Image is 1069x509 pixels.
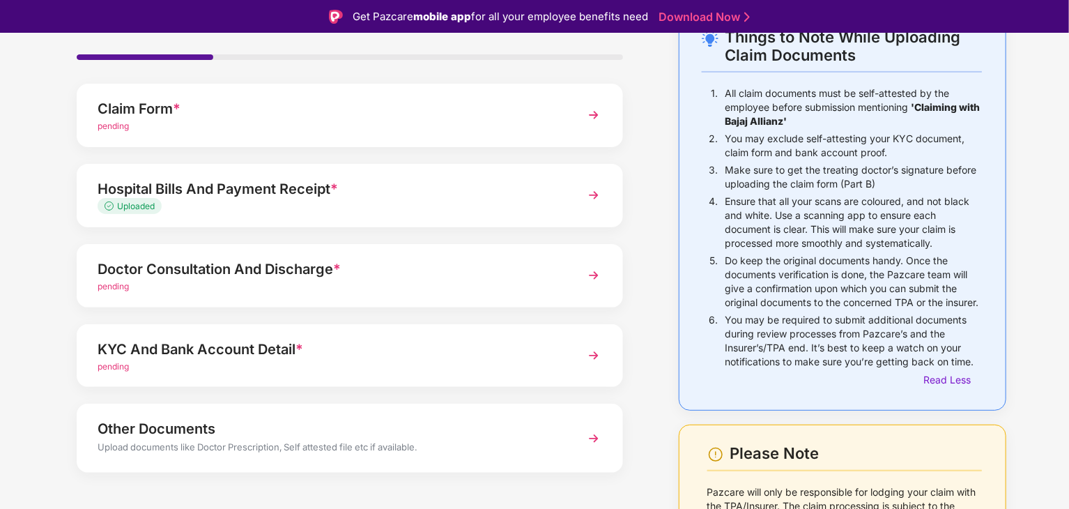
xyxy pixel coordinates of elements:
img: svg+xml;base64,PHN2ZyBpZD0iTmV4dCIgeG1sbnM9Imh0dHA6Ly93d3cudzMub3JnLzIwMDAvc3ZnIiB3aWR0aD0iMzYiIG... [581,263,606,288]
p: You may be required to submit additional documents during review processes from Pazcare’s and the... [725,313,982,369]
div: Things to Note While Uploading Claim Documents [725,28,982,64]
img: svg+xml;base64,PHN2ZyBpZD0iV2FybmluZ18tXzI0eDI0IiBkYXRhLW5hbWU9Ildhcm5pbmcgLSAyNHgyNCIgeG1sbnM9Im... [707,446,724,463]
p: Do keep the original documents handy. Once the documents verification is done, the Pazcare team w... [725,254,982,310]
div: Hospital Bills And Payment Receipt [98,178,560,200]
div: Read Less [923,372,982,388]
img: svg+xml;base64,PHN2ZyB4bWxucz0iaHR0cDovL3d3dy53My5vcmcvMjAwMC9zdmciIHdpZHRoPSIyNC4wOTMiIGhlaWdodD... [702,30,718,47]
span: pending [98,121,129,131]
span: pending [98,361,129,372]
div: Upload documents like Doctor Prescription, Self attested file etc if available. [98,440,560,458]
p: 4. [709,195,718,250]
div: KYC And Bank Account Detail [98,338,560,360]
div: Other Documents [98,418,560,440]
div: Get Pazcare for all your employee benefits need [353,8,648,25]
img: svg+xml;base64,PHN2ZyBpZD0iTmV4dCIgeG1sbnM9Imh0dHA6Ly93d3cudzMub3JnLzIwMDAvc3ZnIiB3aWR0aD0iMzYiIG... [581,183,606,208]
img: svg+xml;base64,PHN2ZyB4bWxucz0iaHR0cDovL3d3dy53My5vcmcvMjAwMC9zdmciIHdpZHRoPSIxMy4zMzMiIGhlaWdodD... [105,202,117,211]
div: Claim Form [98,98,560,120]
p: 2. [709,132,718,160]
div: Doctor Consultation And Discharge [98,258,560,280]
p: 3. [709,163,718,191]
p: 5. [709,254,718,310]
img: svg+xml;base64,PHN2ZyBpZD0iTmV4dCIgeG1sbnM9Imh0dHA6Ly93d3cudzMub3JnLzIwMDAvc3ZnIiB3aWR0aD0iMzYiIG... [581,343,606,368]
p: All claim documents must be self-attested by the employee before submission mentioning [725,86,982,128]
img: svg+xml;base64,PHN2ZyBpZD0iTmV4dCIgeG1sbnM9Imh0dHA6Ly93d3cudzMub3JnLzIwMDAvc3ZnIiB3aWR0aD0iMzYiIG... [581,102,606,128]
img: Logo [329,10,343,24]
p: 6. [709,313,718,369]
p: Make sure to get the treating doctor’s signature before uploading the claim form (Part B) [725,163,982,191]
p: You may exclude self-attesting your KYC document, claim form and bank account proof. [725,132,982,160]
img: svg+xml;base64,PHN2ZyBpZD0iTmV4dCIgeG1sbnM9Imh0dHA6Ly93d3cudzMub3JnLzIwMDAvc3ZnIiB3aWR0aD0iMzYiIG... [581,426,606,451]
strong: mobile app [413,10,471,23]
p: 1. [711,86,718,128]
div: Please Note [730,444,982,463]
img: Stroke [744,10,750,24]
p: Ensure that all your scans are coloured, and not black and white. Use a scanning app to ensure ea... [725,195,982,250]
span: Uploaded [117,201,155,211]
span: pending [98,281,129,291]
a: Download Now [659,10,746,24]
